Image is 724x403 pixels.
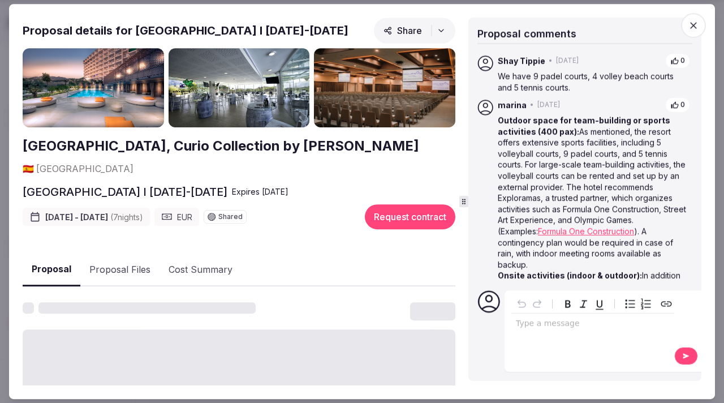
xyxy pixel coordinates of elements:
[511,314,674,336] div: editable markdown
[622,296,654,312] div: toggle group
[80,254,160,286] button: Proposal Files
[560,296,576,312] button: Bold
[383,25,422,36] span: Share
[658,296,674,312] button: Create link
[538,226,634,236] a: Formula One Construction
[498,115,670,136] strong: Outdoor space for team-building or sports activities (400 pax):
[498,100,527,111] span: marina
[665,97,690,113] button: 0
[169,48,310,127] img: Gallery photo 2
[498,271,642,280] strong: Onsite activities (indoor & outdoor):
[537,100,560,110] span: [DATE]
[498,55,545,67] span: Shay Tippie
[530,100,534,110] span: •
[23,137,419,156] a: [GEOGRAPHIC_DATA], Curio Collection by [PERSON_NAME]
[23,162,34,175] button: 🇪🇸
[154,208,199,226] div: EUR
[365,205,455,230] button: Request contract
[680,100,685,110] span: 0
[374,18,455,44] button: Share
[314,48,455,127] img: Gallery photo 3
[498,270,690,325] p: In addition to the sports facilities, activities can be arranged through local providers for larg...
[622,296,638,312] button: Bulleted list
[556,56,579,66] span: [DATE]
[592,296,607,312] button: Underline
[680,56,685,66] span: 0
[23,48,164,127] img: Gallery photo 1
[36,162,133,175] span: [GEOGRAPHIC_DATA]
[218,214,243,221] span: Shared
[549,56,553,66] span: •
[232,186,288,198] div: Expire s [DATE]
[110,212,143,222] span: ( 7 night s )
[576,296,592,312] button: Italic
[23,163,34,174] span: 🇪🇸
[45,212,143,223] span: [DATE] - [DATE]
[477,28,576,40] span: Proposal comments
[665,53,690,68] button: 0
[23,185,227,200] h2: [GEOGRAPHIC_DATA] I [DATE]-[DATE]
[23,23,348,38] h2: Proposal details for [GEOGRAPHIC_DATA] I [DATE]-[DATE]
[638,296,654,312] button: Numbered list
[160,254,242,286] button: Cost Summary
[23,254,80,287] button: Proposal
[498,71,690,93] p: We have 9 padel courts, 4 volley beach courts and 5 tennis courts.
[498,115,690,270] p: As mentioned, the resort offers extensive sports facilities, including 5 volleyball courts, 9 pad...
